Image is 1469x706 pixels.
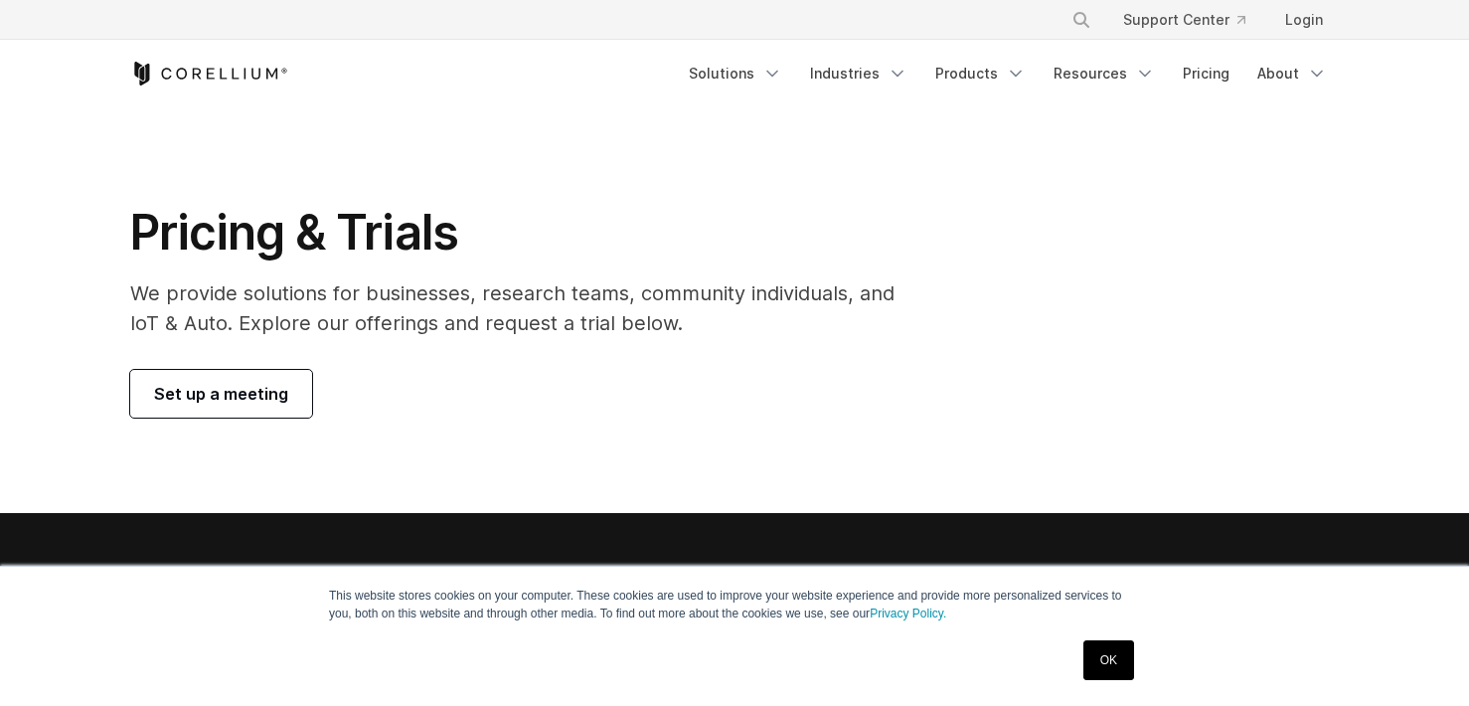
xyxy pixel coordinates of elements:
[130,203,922,263] h1: Pricing & Trials
[1245,56,1339,91] a: About
[1083,640,1134,680] a: OK
[130,278,922,338] p: We provide solutions for businesses, research teams, community individuals, and IoT & Auto. Explo...
[1063,2,1099,38] button: Search
[154,382,288,406] span: Set up a meeting
[923,56,1038,91] a: Products
[1171,56,1241,91] a: Pricing
[798,56,919,91] a: Industries
[1269,2,1339,38] a: Login
[1107,2,1261,38] a: Support Center
[1042,56,1167,91] a: Resources
[1048,2,1339,38] div: Navigation Menu
[677,56,1339,91] div: Navigation Menu
[870,607,946,620] a: Privacy Policy.
[329,587,1140,622] p: This website stores cookies on your computer. These cookies are used to improve your website expe...
[130,370,312,418] a: Set up a meeting
[130,62,288,86] a: Corellium Home
[677,56,794,91] a: Solutions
